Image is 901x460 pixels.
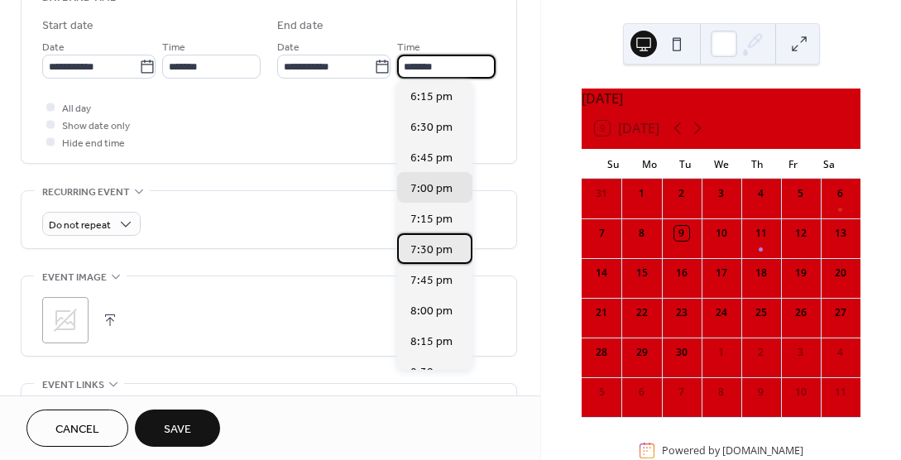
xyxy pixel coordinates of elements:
div: 14 [594,266,609,280]
span: Show date only [62,117,130,135]
div: Th [739,149,775,179]
div: 3 [793,345,808,360]
div: 22 [635,305,649,320]
span: Cancel [55,421,99,438]
div: 9 [754,385,769,400]
div: Sa [811,149,847,179]
span: Do not repeat [49,216,111,235]
div: 5 [793,186,808,201]
a: [DOMAIN_NAME] [722,443,803,458]
span: Date [277,39,300,56]
div: 31 [594,186,609,201]
span: 7:45 pm [410,272,453,290]
div: 10 [793,385,808,400]
div: Su [595,149,631,179]
div: ; [42,297,89,343]
span: Recurring event [42,184,130,201]
div: 28 [594,345,609,360]
span: 7:00 pm [410,180,453,198]
span: Save [164,421,191,438]
div: 4 [833,345,848,360]
span: 7:30 pm [410,242,453,259]
div: 27 [833,305,848,320]
div: Start date [42,17,93,35]
div: 4 [754,186,769,201]
div: Powered by [662,443,803,458]
button: Cancel [26,410,128,447]
div: 8 [714,385,729,400]
div: 2 [674,186,689,201]
span: 7:15 pm [410,211,453,228]
div: [DATE] [582,89,860,108]
span: Hide end time [62,135,125,152]
div: 6 [635,385,649,400]
div: 26 [793,305,808,320]
div: 7 [594,226,609,241]
span: 8:30 pm [410,364,453,381]
div: Tu [667,149,703,179]
div: 24 [714,305,729,320]
span: 8:15 pm [410,333,453,351]
div: 5 [594,385,609,400]
span: All day [62,100,91,117]
div: 25 [754,305,769,320]
div: Fr [775,149,812,179]
div: 30 [674,345,689,360]
span: Event links [42,376,104,394]
div: 20 [833,266,848,280]
span: Event image [42,269,107,286]
div: 16 [674,266,689,280]
div: 2 [754,345,769,360]
div: 23 [674,305,689,320]
div: 17 [714,266,729,280]
div: 11 [833,385,848,400]
div: 1 [635,186,649,201]
div: 13 [833,226,848,241]
div: 3 [714,186,729,201]
div: 11 [754,226,769,241]
span: 8:00 pm [410,303,453,320]
span: Time [397,39,420,56]
div: 10 [714,226,729,241]
span: 6:15 pm [410,89,453,106]
div: 29 [635,345,649,360]
div: 1 [714,345,729,360]
div: 9 [674,226,689,241]
div: 15 [635,266,649,280]
div: 21 [594,305,609,320]
div: We [703,149,740,179]
span: Time [162,39,185,56]
div: 12 [793,226,808,241]
div: End date [277,17,323,35]
div: Mo [631,149,668,179]
div: 19 [793,266,808,280]
div: 6 [833,186,848,201]
button: Save [135,410,220,447]
div: 8 [635,226,649,241]
div: 7 [674,385,689,400]
span: Date [42,39,65,56]
span: 6:30 pm [410,119,453,137]
div: 18 [754,266,769,280]
span: 6:45 pm [410,150,453,167]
